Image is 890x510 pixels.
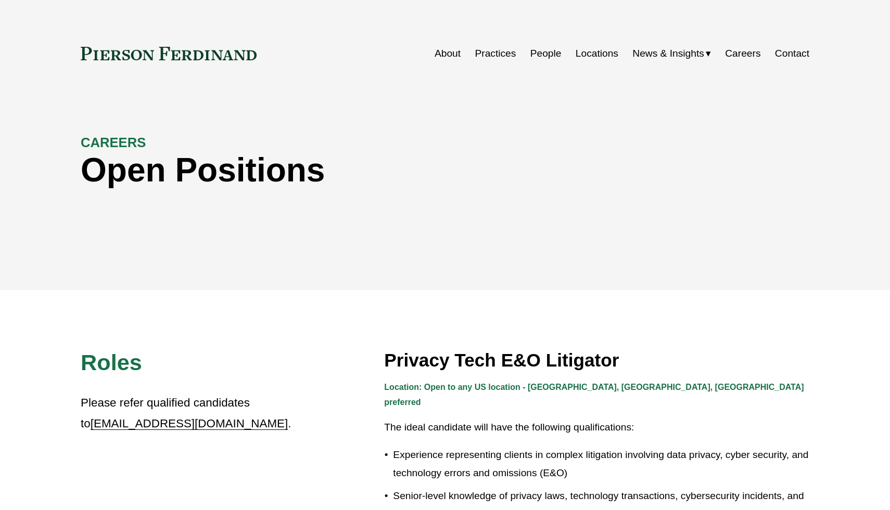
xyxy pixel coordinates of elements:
[91,417,288,430] a: [EMAIL_ADDRESS][DOMAIN_NAME]
[632,45,704,63] span: News & Insights
[475,44,516,63] a: Practices
[435,44,461,63] a: About
[725,44,760,63] a: Careers
[81,393,293,435] p: Please refer qualified candidates to .
[81,135,146,150] strong: CAREERS
[775,44,809,63] a: Contact
[81,350,142,375] span: Roles
[530,44,562,63] a: People
[384,349,809,372] h3: Privacy Tech E&O Litigator
[384,419,809,437] p: The ideal candidate will have the following qualifications:
[632,44,711,63] a: folder dropdown
[384,383,806,407] strong: Location: Open to any US location - [GEOGRAPHIC_DATA], [GEOGRAPHIC_DATA], [GEOGRAPHIC_DATA] prefe...
[393,446,809,482] p: Experience representing clients in complex litigation involving data privacy, cyber security, and...
[81,151,627,189] h1: Open Positions
[576,44,618,63] a: Locations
